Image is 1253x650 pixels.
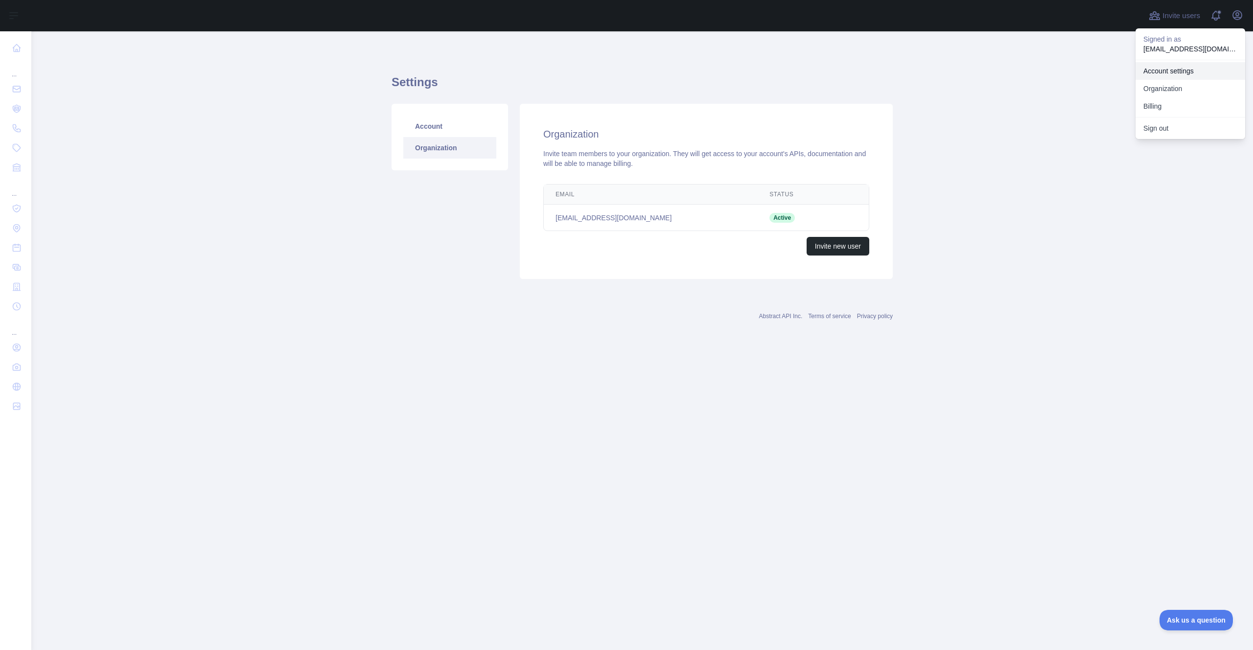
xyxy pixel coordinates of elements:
a: Terms of service [808,313,851,320]
span: Invite users [1162,10,1200,22]
button: Billing [1136,97,1245,115]
th: Status [758,185,833,205]
a: Account [403,116,496,137]
span: Active [769,213,795,223]
button: Invite users [1147,8,1202,23]
div: ... [8,178,23,198]
h2: Organization [543,127,869,141]
a: Organization [403,137,496,159]
p: Signed in as [1143,34,1237,44]
a: Privacy policy [857,313,893,320]
iframe: Toggle Customer Support [1160,610,1233,630]
th: Email [544,185,758,205]
td: [EMAIL_ADDRESS][DOMAIN_NAME] [544,205,758,231]
button: Sign out [1136,119,1245,137]
div: ... [8,317,23,337]
div: ... [8,59,23,78]
p: [EMAIL_ADDRESS][DOMAIN_NAME] [1143,44,1237,54]
a: Account settings [1136,62,1245,80]
a: Organization [1136,80,1245,97]
button: Invite new user [807,237,869,255]
a: Abstract API Inc. [759,313,803,320]
h1: Settings [392,74,893,98]
div: Invite team members to your organization. They will get access to your account's APIs, documentat... [543,149,869,168]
